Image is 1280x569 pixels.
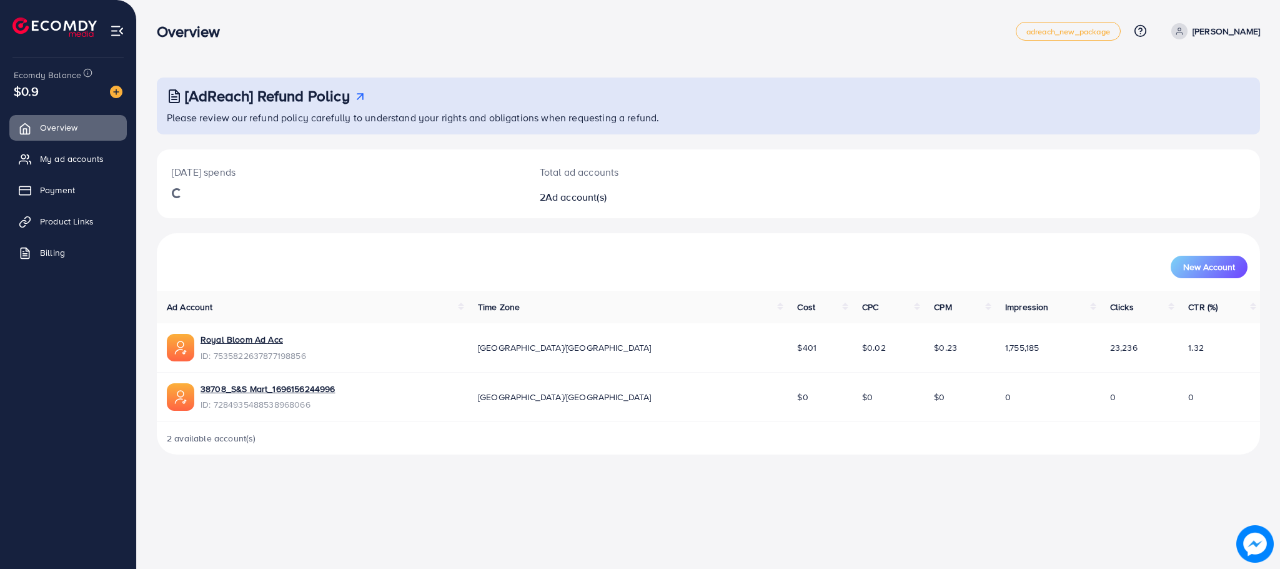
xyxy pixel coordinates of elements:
p: [DATE] spends [172,164,510,179]
span: 0 [1188,391,1194,403]
p: [PERSON_NAME] [1193,24,1260,39]
span: My ad accounts [40,153,104,165]
a: Overview [9,115,127,140]
img: menu [110,24,124,38]
a: adreach_new_package [1016,22,1121,41]
span: 1,755,185 [1005,341,1039,354]
span: $0 [862,391,873,403]
span: ID: 7284935488538968066 [201,398,335,411]
p: Total ad accounts [540,164,786,179]
a: My ad accounts [9,146,127,171]
span: 2 available account(s) [167,432,256,445]
a: Billing [9,240,127,265]
span: $401 [797,341,816,354]
h2: 2 [540,191,786,203]
span: Time Zone [478,301,520,313]
span: CTR (%) [1188,301,1218,313]
button: New Account [1171,256,1248,278]
img: ic-ads-acc.e4c84228.svg [167,334,194,361]
span: Impression [1005,301,1049,313]
span: CPC [862,301,878,313]
img: ic-ads-acc.e4c84228.svg [167,383,194,411]
span: CPM [934,301,951,313]
span: $0 [934,391,945,403]
span: $0.9 [14,82,39,100]
span: Clicks [1110,301,1134,313]
a: Royal Bloom Ad Acc [201,333,306,346]
span: 23,236 [1110,341,1138,354]
a: 38708_S&S Mart_1696156244996 [201,383,335,395]
span: 0 [1005,391,1011,403]
span: Payment [40,184,75,196]
span: $0 [797,391,808,403]
span: Product Links [40,215,94,228]
span: New Account [1183,263,1235,271]
span: [GEOGRAPHIC_DATA]/[GEOGRAPHIC_DATA] [478,341,652,354]
img: image [110,86,122,98]
span: 1.32 [1188,341,1204,354]
span: Ecomdy Balance [14,69,81,81]
span: Cost [797,301,815,313]
span: $0.23 [934,341,957,354]
span: Ad account(s) [545,190,607,204]
a: Product Links [9,209,127,234]
img: logo [12,18,97,37]
span: $0.02 [862,341,886,354]
h3: Overview [157,23,230,41]
span: adreach_new_package [1026,28,1110,36]
span: Ad Account [167,301,213,313]
span: Overview [40,121,77,134]
p: Please review our refund policy carefully to understand your rights and obligations when requesti... [167,110,1253,125]
span: ID: 7535822637877198856 [201,350,306,362]
a: [PERSON_NAME] [1166,23,1260,39]
span: 0 [1110,391,1116,403]
h3: [AdReach] Refund Policy [185,87,350,105]
span: Billing [40,246,65,259]
span: [GEOGRAPHIC_DATA]/[GEOGRAPHIC_DATA] [478,391,652,403]
a: Payment [9,178,127,203]
img: image [1236,525,1274,563]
